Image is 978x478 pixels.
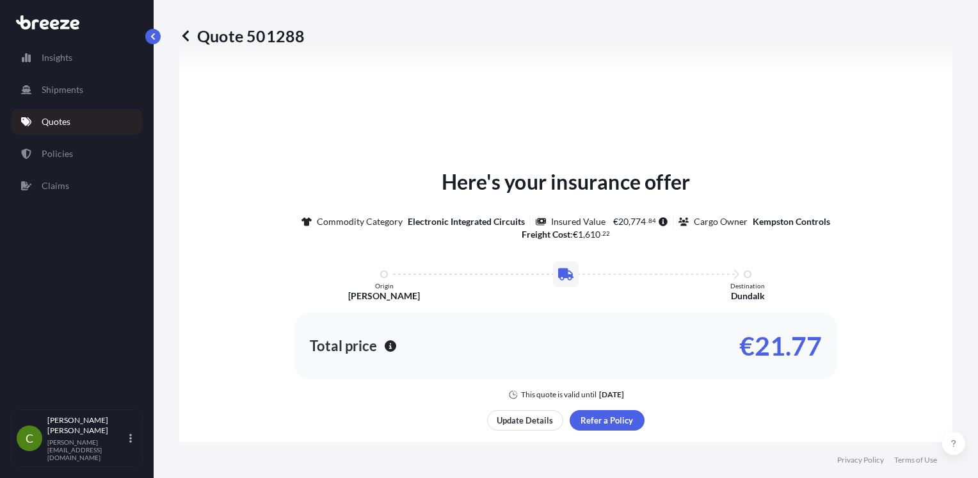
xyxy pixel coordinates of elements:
[521,390,597,400] p: This quote is valid until
[618,217,629,226] span: 20
[11,109,143,135] a: Quotes
[894,455,937,465] a: Terms of Use
[11,141,143,167] a: Policies
[648,218,656,223] span: 84
[42,147,73,160] p: Policies
[585,230,600,239] span: 610
[47,438,127,461] p: [PERSON_NAME][EMAIL_ADDRESS][DOMAIN_NAME]
[497,414,553,427] p: Update Details
[578,230,583,239] span: 1
[310,340,377,352] p: Total price
[739,336,822,356] p: €21.77
[47,415,127,436] p: [PERSON_NAME] [PERSON_NAME]
[348,290,420,302] p: [PERSON_NAME]
[26,432,33,445] span: C
[694,215,748,228] p: Cargo Owner
[179,26,305,46] p: Quote 501288
[601,231,602,236] span: .
[602,231,610,236] span: 22
[581,414,633,427] p: Refer a Policy
[583,230,585,239] span: ,
[837,455,884,465] a: Privacy Policy
[442,167,690,197] p: Here's your insurance offer
[375,282,394,290] p: Origin
[730,282,765,290] p: Destination
[11,45,143,70] a: Insights
[42,179,69,192] p: Claims
[522,228,611,241] p: :
[551,215,605,228] p: Insured Value
[42,115,70,128] p: Quotes
[408,215,525,228] p: Electronic Integrated Circuits
[630,217,646,226] span: 774
[42,51,72,64] p: Insights
[573,230,578,239] span: €
[317,215,403,228] p: Commodity Category
[522,229,570,240] b: Freight Cost
[753,215,830,228] p: Kempston Controls
[646,218,648,223] span: .
[487,410,563,431] button: Update Details
[613,217,618,226] span: €
[11,173,143,199] a: Claims
[599,390,624,400] p: [DATE]
[42,83,83,96] p: Shipments
[570,410,645,431] button: Refer a Policy
[11,77,143,103] a: Shipments
[731,290,765,302] p: Dundalk
[629,217,630,226] span: ,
